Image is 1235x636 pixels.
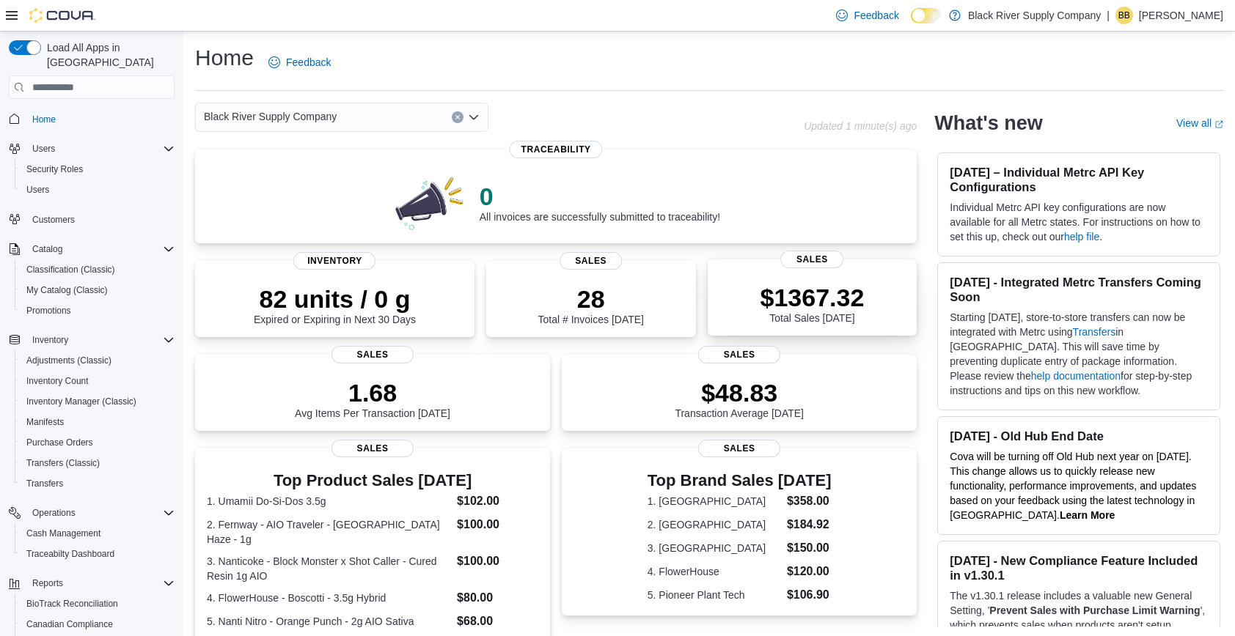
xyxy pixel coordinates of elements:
span: Security Roles [26,163,83,175]
dt: 5. Nanti Nitro - Orange Punch - 2g AIO Sativa [207,614,451,629]
span: Cash Management [26,528,100,539]
button: Inventory [3,330,180,350]
span: Inventory [293,252,375,270]
span: Inventory Manager (Classic) [26,396,136,407]
h3: Top Brand Sales [DATE] [648,472,832,489]
dd: $184.92 [787,516,832,533]
button: Users [15,180,180,200]
h3: [DATE] - Old Hub End Date [950,429,1208,443]
dd: $358.00 [787,492,832,510]
a: Feedback [263,48,337,77]
span: Classification (Classic) [26,264,115,276]
a: Security Roles [21,160,89,178]
span: Purchase Orders [26,437,93,448]
a: BioTrack Reconciliation [21,595,124,613]
div: Total # Invoices [DATE] [538,284,644,325]
h3: [DATE] - New Compliance Feature Included in v1.30.1 [950,553,1208,583]
span: Adjustments (Classic) [21,352,175,369]
button: Traceabilty Dashboard [15,544,180,564]
dt: 4. FlowerHouse [648,564,781,579]
button: Promotions [15,300,180,321]
dd: $150.00 [787,539,832,557]
dt: 4. FlowerHouse - Boscotti - 3.5g Hybrid [207,591,451,605]
span: Feedback [854,8,898,23]
span: Traceabilty Dashboard [21,545,175,563]
span: BioTrack Reconciliation [21,595,175,613]
p: Black River Supply Company [968,7,1101,24]
p: Individual Metrc API key configurations are now available for all Metrc states. For instructions ... [950,200,1208,244]
a: Customers [26,211,81,229]
p: 28 [538,284,644,314]
button: Inventory [26,331,74,349]
span: Transfers [21,475,175,492]
button: Adjustments (Classic) [15,350,180,371]
a: Inventory Count [21,372,95,390]
button: Customers [3,209,180,230]
span: Security Roles [21,160,175,178]
span: Users [32,143,55,155]
span: BioTrack Reconciliation [26,598,118,610]
button: Cash Management [15,523,180,544]
a: Home [26,111,62,128]
span: Promotions [21,302,175,319]
span: Cash Management [21,525,175,542]
p: [PERSON_NAME] [1139,7,1223,24]
p: | [1107,7,1110,24]
span: Catalog [26,240,175,258]
a: Transfers [21,475,69,492]
span: Transfers [26,478,63,489]
button: Catalog [3,239,180,259]
dd: $102.00 [457,492,538,510]
a: help documentation [1031,370,1121,382]
span: Load All Apps in [GEOGRAPHIC_DATA] [41,40,175,70]
span: Sales [331,346,414,363]
button: Operations [26,504,81,522]
div: Brandon Blount [1115,7,1133,24]
button: Reports [26,574,69,592]
a: Cash Management [21,525,106,542]
dt: 2. [GEOGRAPHIC_DATA] [648,517,781,532]
span: Traceability [510,141,603,158]
span: Inventory Count [26,375,89,387]
button: Reports [3,573,180,594]
dt: 3. [GEOGRAPHIC_DATA] [648,541,781,555]
span: Sales [331,440,414,457]
div: Total Sales [DATE] [761,283,865,324]
a: Feedback [830,1,904,30]
button: My Catalog (Classic) [15,280,180,300]
dd: $120.00 [787,563,832,580]
p: Updated 1 minute(s) ago [804,120,917,132]
button: Users [3,138,180,159]
span: Classification (Classic) [21,261,175,278]
div: Expired or Expiring in Next 30 Days [254,284,416,325]
button: Home [3,108,180,129]
span: Reports [26,574,175,592]
button: Open list of options [468,111,480,123]
span: Inventory [32,334,68,346]
a: Traceabilty Dashboard [21,545,120,563]
span: Sales [698,440,780,457]
button: Clear input [452,111,463,123]
dd: $106.90 [787,586,832,604]
div: All invoices are successfully submitted to traceability! [480,182,720,223]
a: Canadian Compliance [21,615,119,633]
span: Manifests [26,416,64,428]
p: 0 [480,182,720,211]
a: View allExternal link [1176,117,1223,129]
div: Avg Items Per Transaction [DATE] [295,378,450,419]
svg: External link [1214,120,1223,129]
button: Purchase Orders [15,432,180,453]
span: Customers [26,210,175,229]
span: Operations [26,504,175,522]
dt: 2. Fernway - AIO Traveler - [GEOGRAPHIC_DATA] Haze - 1g [207,517,451,547]
strong: Learn More [1060,509,1115,521]
span: Inventory Manager (Classic) [21,393,175,410]
span: Customers [32,214,75,226]
h3: [DATE] - Integrated Metrc Transfers Coming Soon [950,275,1208,304]
span: My Catalog (Classic) [26,284,108,296]
a: Transfers (Classic) [21,454,106,472]
button: Transfers [15,473,180,494]
a: Promotions [21,302,77,319]
span: Users [26,184,49,196]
